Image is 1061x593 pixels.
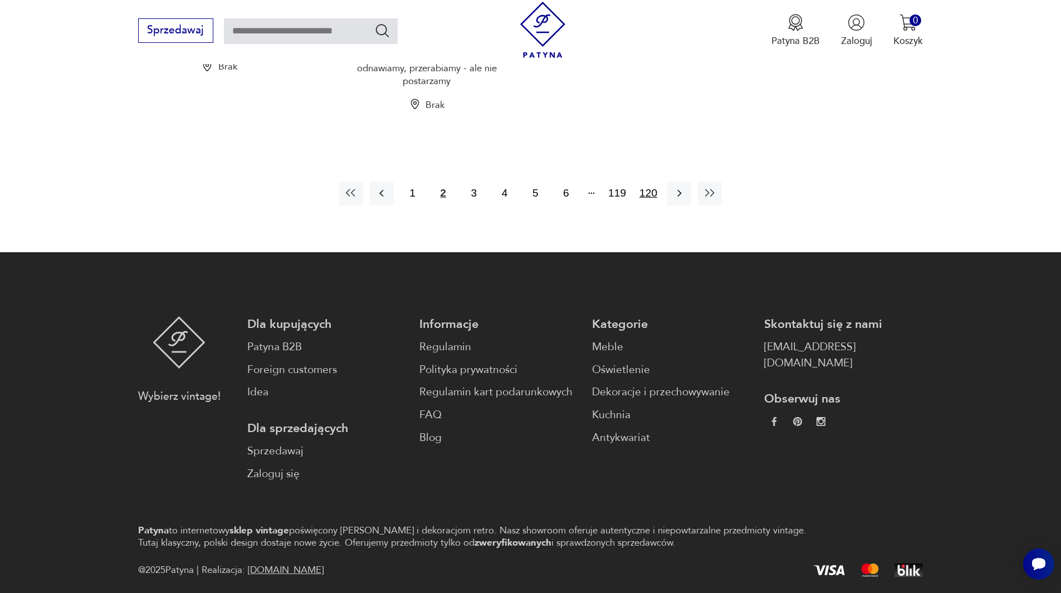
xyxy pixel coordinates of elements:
[247,443,406,459] a: Sprzedawaj
[816,417,825,426] img: c2fd9cf7f39615d9d6839a72ae8e59e5.webp
[554,182,578,205] button: 6
[426,99,444,112] p: Brak
[841,14,872,47] button: Zaloguj
[861,563,879,577] img: Mastercard
[605,182,629,205] button: 119
[771,35,820,47] p: Patyna B2B
[153,316,206,369] img: Patyna - sklep z meblami i dekoracjami vintage
[899,14,917,31] img: Ikona koszyka
[247,339,406,355] a: Patyna B2B
[592,339,751,355] a: Meble
[462,182,486,205] button: 3
[592,316,751,332] p: Kategorie
[431,182,455,205] button: 2
[592,407,751,423] a: Kuchnia
[771,14,820,47] a: Ikona medaluPatyna B2B
[138,18,213,43] button: Sprzedawaj
[202,562,324,579] span: Realizacja:
[764,339,923,371] a: [EMAIL_ADDRESS][DOMAIN_NAME]
[636,182,661,205] button: 120
[138,389,221,405] p: Wybierz vintage!
[419,407,578,423] a: FAQ
[1023,548,1054,580] iframe: Smartsupp widget button
[247,362,406,378] a: Foreign customers
[202,61,213,72] img: Ikonka pinezki mapy
[409,99,421,110] img: Ikonka pinezki mapy
[841,35,872,47] p: Zaloguj
[138,524,169,537] strong: Patyna
[419,384,578,400] a: Regulamin kart podarunkowych
[894,563,923,577] img: BLIK
[910,14,921,26] div: 0
[138,562,194,579] span: @ 2025 Patyna
[764,316,923,332] p: Skontaktuj się z nami
[515,2,571,58] img: Patyna - sklep z meblami i dekoracjami vintage
[814,565,845,575] img: Visa
[400,182,424,205] button: 1
[247,466,406,482] a: Zaloguj się
[770,417,779,426] img: da9060093f698e4c3cedc1453eec5031.webp
[419,430,578,446] a: Blog
[524,182,547,205] button: 5
[787,14,804,31] img: Ikona medalu
[592,362,751,378] a: Oświetlenie
[138,525,823,548] p: to internetowy poświęcony [PERSON_NAME] i dekoracjom retro. Nasz showroom oferuje autentyczne i n...
[419,362,578,378] a: Polityka prywatności
[247,384,406,400] a: Idea
[764,391,923,407] p: Obserwuj nas
[793,417,802,426] img: 37d27d81a828e637adc9f9cb2e3d3a8a.webp
[138,27,213,36] a: Sprzedawaj
[475,536,551,549] strong: zweryfikowanych
[592,384,751,400] a: Dekoracje i przechowywanie
[893,14,923,47] button: 0Koszyk
[229,524,289,537] strong: sklep vintage
[771,14,820,47] button: Patyna B2B
[374,22,390,38] button: Szukaj
[492,182,516,205] button: 4
[197,562,199,579] div: |
[592,430,751,446] a: Antykwariat
[247,420,406,437] p: Dla sprzedających
[848,14,865,31] img: Ikonka użytkownika
[893,35,923,47] p: Koszyk
[218,61,237,73] p: Brak
[248,563,324,576] a: [DOMAIN_NAME]
[419,339,578,355] a: Regulamin
[247,316,406,332] p: Dla kupujących
[419,316,578,332] p: Informacje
